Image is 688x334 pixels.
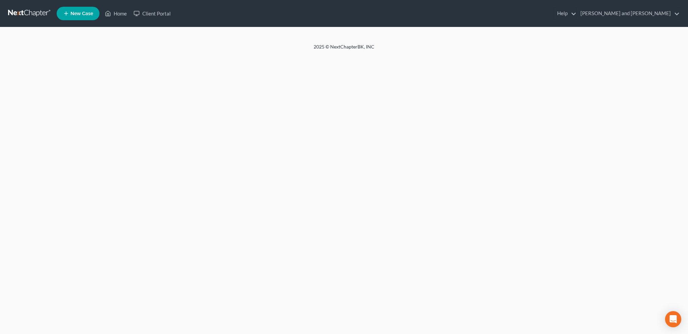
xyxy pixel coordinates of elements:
a: Help [554,7,576,20]
a: Home [102,7,130,20]
div: Open Intercom Messenger [665,311,681,327]
a: [PERSON_NAME] and [PERSON_NAME] [577,7,680,20]
div: 2025 © NextChapterBK, INC [152,43,536,56]
new-legal-case-button: New Case [57,7,99,20]
a: Client Portal [130,7,174,20]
